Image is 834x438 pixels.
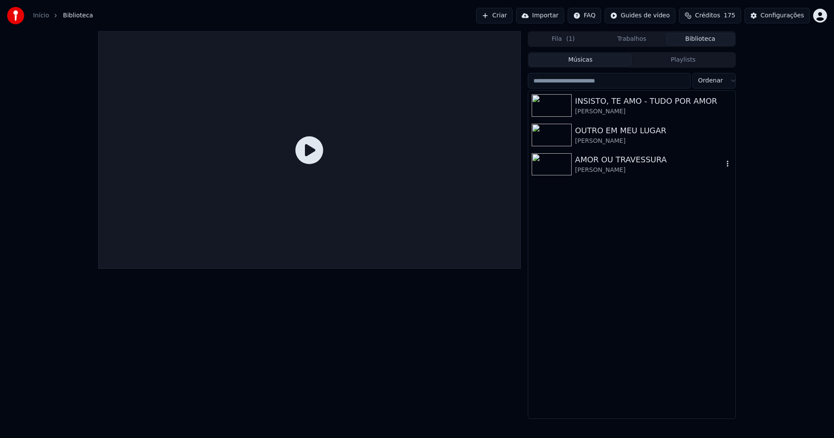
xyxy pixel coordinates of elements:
[568,8,601,23] button: FAQ
[745,8,810,23] button: Configurações
[598,33,666,46] button: Trabalhos
[666,33,735,46] button: Biblioteca
[698,76,723,85] span: Ordenar
[575,107,732,116] div: [PERSON_NAME]
[7,7,24,24] img: youka
[575,166,723,175] div: [PERSON_NAME]
[476,8,513,23] button: Criar
[529,54,632,66] button: Músicas
[632,54,735,66] button: Playlists
[575,95,732,107] div: INSISTO, TE AMO - TUDO POR AMOR
[575,154,723,166] div: AMOR OU TRAVESSURA
[63,11,93,20] span: Biblioteca
[679,8,741,23] button: Créditos175
[529,33,598,46] button: Fila
[516,8,564,23] button: Importar
[575,125,732,137] div: OUTRO EM MEU LUGAR
[566,35,575,43] span: ( 1 )
[724,11,735,20] span: 175
[33,11,93,20] nav: breadcrumb
[761,11,804,20] div: Configurações
[695,11,720,20] span: Créditos
[605,8,675,23] button: Guides de vídeo
[575,137,732,145] div: [PERSON_NAME]
[33,11,49,20] a: Início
